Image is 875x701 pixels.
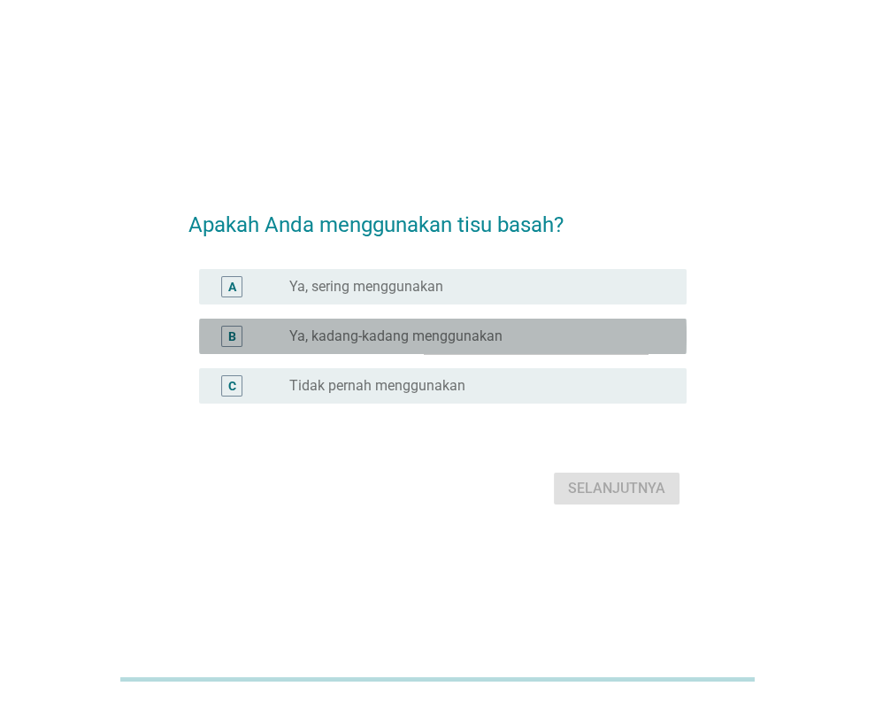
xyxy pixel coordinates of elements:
[289,377,465,395] label: Tidak pernah menggunakan
[228,327,236,346] div: B
[289,278,443,296] label: Ya, sering menggunakan
[228,377,236,396] div: C
[188,191,687,241] h2: Apakah Anda menggunakan tisu basah?
[228,278,236,297] div: A
[289,327,503,345] label: Ya, kadang-kadang menggunakan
